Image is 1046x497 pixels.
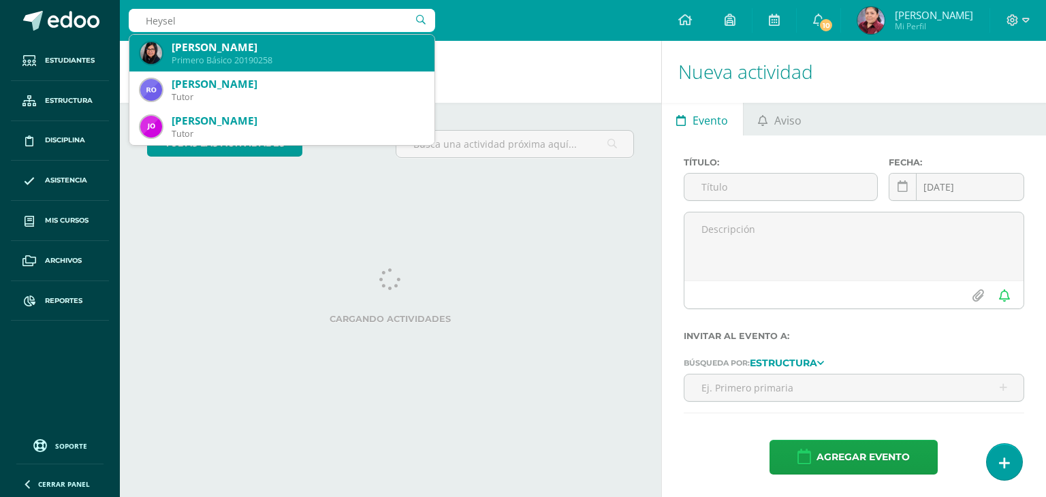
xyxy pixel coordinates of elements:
[45,215,89,226] span: Mis cursos
[11,121,109,161] a: Disciplina
[693,104,728,137] span: Evento
[817,440,910,474] span: Agregar evento
[770,440,938,475] button: Agregar evento
[684,358,750,368] span: Búsqueda por:
[895,20,973,32] span: Mi Perfil
[750,357,817,369] strong: Estructura
[396,131,633,157] input: Busca una actividad próxima aquí...
[889,157,1024,167] label: Fecha:
[819,18,834,33] span: 10
[55,441,87,451] span: Soporte
[147,314,634,324] label: Cargando actividades
[38,479,90,489] span: Cerrar panel
[45,95,93,106] span: Estructura
[662,103,743,135] a: Evento
[129,9,435,32] input: Busca un usuario...
[11,241,109,281] a: Archivos
[172,128,424,140] div: Tutor
[11,281,109,321] a: Reportes
[684,174,877,200] input: Título
[140,42,162,64] img: 3cf2e143de3bf2e78b3f28be0ec255e7.png
[678,41,1030,103] h1: Nueva actividad
[45,55,95,66] span: Estudiantes
[744,103,817,135] a: Aviso
[895,8,973,22] span: [PERSON_NAME]
[45,295,82,306] span: Reportes
[172,40,424,54] div: [PERSON_NAME]
[750,357,824,367] a: Estructura
[172,91,424,103] div: Tutor
[684,157,878,167] label: Título:
[45,175,87,186] span: Asistencia
[684,331,1024,341] label: Invitar al evento a:
[45,255,82,266] span: Archivos
[857,7,885,34] img: d6b8000caef82a835dfd50702ce5cd6f.png
[172,54,424,66] div: Primero Básico 20190258
[172,77,424,91] div: [PERSON_NAME]
[774,104,802,137] span: Aviso
[16,436,104,454] a: Soporte
[140,116,162,138] img: fce28b9a997a9673549aaa0282334263.png
[11,161,109,201] a: Asistencia
[889,174,1024,200] input: Fecha de entrega
[684,374,1024,401] input: Ej. Primero primaria
[11,201,109,241] a: Mis cursos
[172,114,424,128] div: [PERSON_NAME]
[140,79,162,101] img: 26b5a3d695f2a204a65471a85375d6cd.png
[45,135,85,146] span: Disciplina
[11,41,109,81] a: Estudiantes
[11,81,109,121] a: Estructura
